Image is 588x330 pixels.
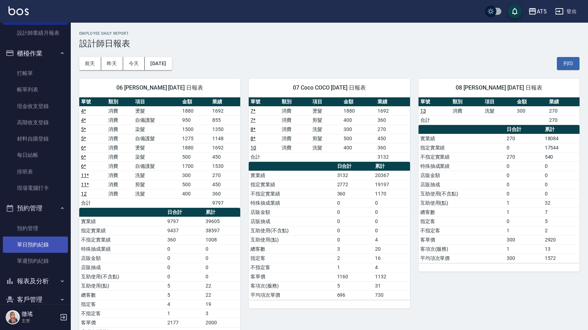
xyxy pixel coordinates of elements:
th: 金額 [342,97,376,107]
button: 預約管理 [3,199,68,217]
td: 自備護髮 [133,115,180,125]
button: 客戶管理 [3,290,68,309]
td: 指定客 [79,300,166,309]
td: 22 [204,281,240,290]
td: 剪髮 [311,134,341,143]
td: 客項次(服務) [419,244,505,254]
td: 自備護髮 [133,161,180,171]
td: 1160 [335,272,374,281]
td: 730 [373,290,410,300]
th: 單號 [419,97,451,107]
th: 單號 [79,97,106,107]
td: 1692 [376,106,410,115]
td: 0 [166,272,204,281]
td: 1170 [373,189,410,198]
td: 300 [505,254,543,263]
td: 855 [211,115,241,125]
td: 450 [376,134,410,143]
td: 3132 [335,171,374,180]
th: 業績 [547,97,580,107]
td: 消費 [106,161,134,171]
td: 店販抽成 [419,180,505,189]
td: 360 [376,143,410,152]
th: 項目 [483,97,515,107]
td: 4 [373,263,410,272]
td: 客項次(服務) [249,281,335,290]
td: 5 [543,217,580,226]
a: 帳單列表 [3,81,68,98]
td: 9437 [166,226,204,235]
span: 08 [PERSON_NAME] [DATE] 日報表 [427,84,571,91]
td: 消費 [106,189,134,198]
td: 1880 [342,106,376,115]
td: 互助使用(點) [249,235,335,244]
button: save [508,4,522,18]
a: 設計師業績月報表 [3,25,68,41]
td: 實業績 [419,134,505,143]
td: 5 [166,290,204,300]
th: 日合計 [166,208,204,217]
td: 300 [515,106,547,115]
td: 自備護髮 [133,134,180,143]
td: 1880 [180,143,211,152]
td: 平均項次單價 [419,254,505,263]
td: 0 [166,244,204,254]
td: 9797 [211,198,241,207]
td: 不指定實業績 [79,235,166,244]
td: 4 [373,235,410,244]
div: AT5 [537,7,547,16]
td: 0 [543,161,580,171]
td: 0 [166,263,204,272]
td: 5 [166,281,204,290]
td: 0 [335,217,374,226]
td: 450 [211,180,241,189]
td: 1008 [204,235,240,244]
td: 0 [204,244,240,254]
th: 項目 [311,97,341,107]
td: 0 [204,263,240,272]
td: 1530 [211,161,241,171]
a: 現金收支登錄 [3,98,68,114]
td: 特殊抽成業績 [419,161,505,171]
th: 累計 [543,125,580,134]
td: 客單價 [249,272,335,281]
td: 指定實業績 [79,226,166,235]
td: 38597 [204,226,240,235]
td: 0 [505,143,543,152]
th: 類別 [280,97,311,107]
td: 互助使用(不含點) [79,272,166,281]
td: 270 [505,152,543,161]
a: 12 [81,191,87,197]
td: 270 [211,171,241,180]
th: 類別 [106,97,134,107]
td: 2000 [204,318,240,327]
td: 3 [335,244,374,254]
td: 不指定實業績 [249,189,335,198]
td: 2772 [335,180,374,189]
td: 0 [505,180,543,189]
td: 20 [373,244,410,254]
td: 0 [373,198,410,207]
td: 剪髮 [133,180,180,189]
td: 洗髮 [133,189,180,198]
td: 染髮 [133,125,180,134]
td: 燙髮 [311,106,341,115]
td: 0 [335,235,374,244]
th: 單號 [249,97,279,107]
td: 總客數 [249,244,335,254]
td: 洗髮 [311,125,341,134]
td: 不指定客 [419,226,505,235]
span: 06 [PERSON_NAME] [DATE] 日報表 [88,84,232,91]
button: [DATE] [145,57,172,70]
td: 1 [505,198,543,207]
td: 消費 [280,125,311,134]
td: 360 [335,189,374,198]
td: 300 [342,125,376,134]
td: 696 [335,290,374,300]
td: 2 [335,254,374,263]
td: 270 [547,115,580,125]
td: 染髮 [133,152,180,161]
th: 日合計 [505,125,543,134]
a: 現場電腦打卡 [3,180,68,196]
td: 消費 [280,115,311,125]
